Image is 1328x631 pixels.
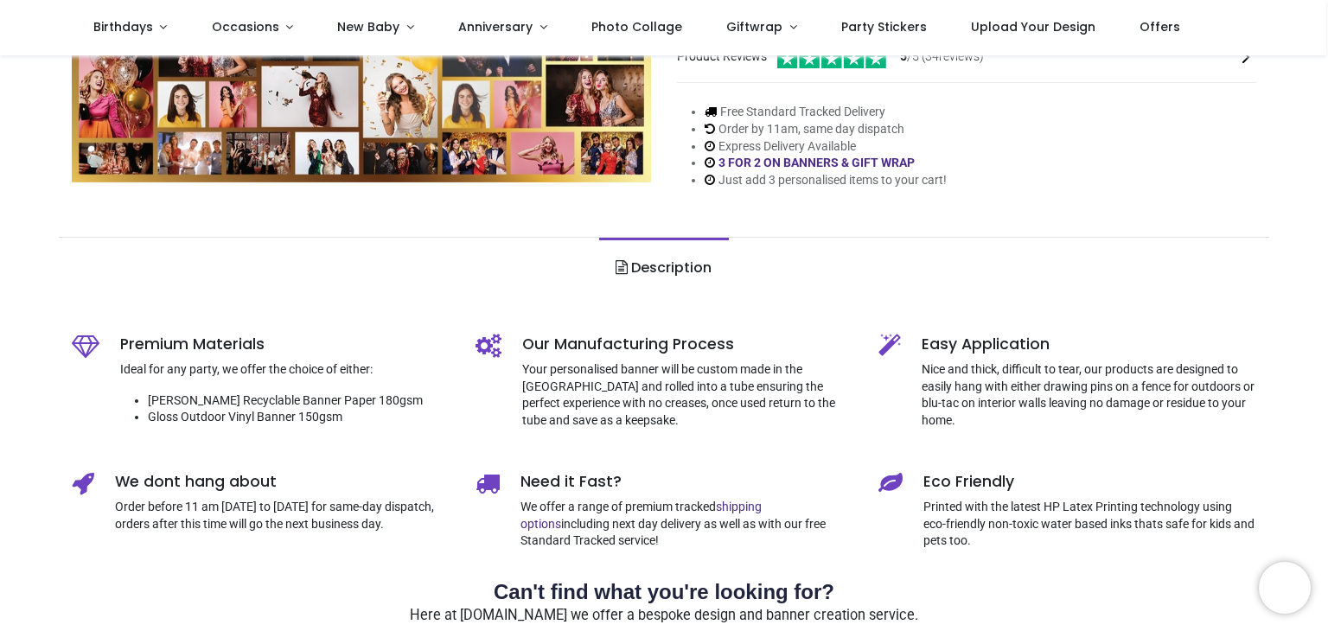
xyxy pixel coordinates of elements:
span: Photo Collage [591,18,682,35]
div: Product Reviews [677,46,1256,69]
p: Nice and thick, difficult to tear, our products are designed to easily hang with either drawing p... [922,361,1256,429]
a: 3 FOR 2 ON BANNERS & GIFT WRAP [718,156,915,169]
a: Description [599,238,728,298]
h2: Can't find what you're looking for? [72,577,1256,607]
h5: Premium Materials [120,334,450,355]
h5: Our Manufacturing Process [522,334,853,355]
span: 5 [900,49,907,63]
li: Free Standard Tracked Delivery [705,104,947,121]
span: New Baby [337,18,399,35]
p: Printed with the latest HP Latex Printing technology using eco-friendly non-toxic water based ink... [923,499,1256,550]
li: Just add 3 personalised items to your cart! [705,172,947,189]
p: Ideal for any party, we offer the choice of either: [120,361,450,379]
h5: Need it Fast? [520,471,853,493]
p: Order before 11 am [DATE] to [DATE] for same-day dispatch, orders after this time will go the nex... [115,499,450,532]
li: Order by 11am, same day dispatch [705,121,947,138]
p: We offer a range of premium tracked including next day delivery as well as with our free Standard... [520,499,853,550]
p: Your personalised banner will be custom made in the [GEOGRAPHIC_DATA] and rolled into a tube ensu... [522,361,853,429]
span: /5 ( 34 reviews) [900,48,984,66]
h5: We dont hang about [115,471,450,493]
p: Here at [DOMAIN_NAME] we offer a bespoke design and banner creation service. [72,606,1256,626]
span: Anniversary [458,18,533,35]
iframe: Brevo live chat [1259,562,1311,614]
span: Party Stickers [841,18,927,35]
span: Occasions [212,18,279,35]
span: Birthdays [93,18,153,35]
span: Upload Your Design [971,18,1095,35]
span: Giftwrap [726,18,782,35]
li: Gloss Outdoor Vinyl Banner 150gsm [148,409,450,426]
a: shipping options [520,500,762,531]
h5: Eco Friendly [923,471,1256,493]
li: Express Delivery Available [705,138,947,156]
h5: Easy Application [922,334,1256,355]
li: [PERSON_NAME] Recyclable Banner Paper 180gsm [148,392,450,410]
span: Offers [1140,18,1180,35]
